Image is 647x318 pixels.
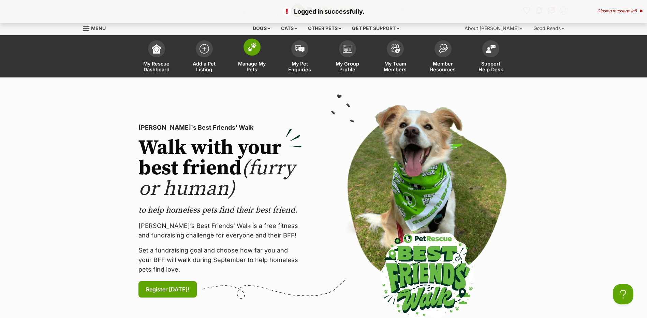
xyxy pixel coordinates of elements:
[189,61,220,72] span: Add a Pet Listing
[200,44,209,54] img: add-pet-listing-icon-0afa8454b4691262ce3f59096e99ab1cd57d4a30225e0717b998d2c9b9846f56.svg
[138,246,302,274] p: Set a fundraising goal and choose how far you and your BFF will walk during September to help hom...
[180,37,228,77] a: Add a Pet Listing
[133,37,180,77] a: My Rescue Dashboard
[486,45,496,53] img: help-desk-icon-fdf02630f3aa405de69fd3d07c3f3aa587a6932b1a1747fa1d2bba05be0121f9.svg
[419,37,467,77] a: Member Resources
[371,37,419,77] a: My Team Members
[138,156,295,202] span: (furry or human)
[138,221,302,240] p: [PERSON_NAME]’s Best Friends' Walk is a free fitness and fundraising challenge for everyone and t...
[152,44,161,54] img: dashboard-icon-eb2f2d2d3e046f16d808141f083e7271f6b2e854fb5c12c21221c1fb7104beca.svg
[295,45,305,53] img: pet-enquiries-icon-7e3ad2cf08bfb03b45e93fb7055b45f3efa6380592205ae92323e6603595dc1f.svg
[138,123,302,132] p: [PERSON_NAME]'s Best Friends' Walk
[380,61,411,72] span: My Team Members
[303,21,346,35] div: Other pets
[248,21,275,35] div: Dogs
[138,205,302,216] p: to help homeless pets find their best friend.
[247,43,257,52] img: manage-my-pets-icon-02211641906a0b7f246fdf0571729dbe1e7629f14944591b6c1af311fb30b64b.svg
[438,44,448,53] img: member-resources-icon-8e73f808a243e03378d46382f2149f9095a855e16c252ad45f914b54edf8863c.svg
[146,285,189,293] span: Register [DATE]!
[324,37,371,77] a: My Group Profile
[138,281,197,298] a: Register [DATE]!
[332,61,363,72] span: My Group Profile
[141,61,172,72] span: My Rescue Dashboard
[343,45,352,53] img: group-profile-icon-3fa3cf56718a62981997c0bc7e787c4b2cf8bcc04b72c1350f741eb67cf2f40e.svg
[237,61,267,72] span: Manage My Pets
[91,25,106,31] span: Menu
[475,61,506,72] span: Support Help Desk
[138,138,302,199] h2: Walk with your best friend
[276,21,302,35] div: Cats
[460,21,527,35] div: About [PERSON_NAME]
[276,37,324,77] a: My Pet Enquiries
[529,21,569,35] div: Good Reads
[228,37,276,77] a: Manage My Pets
[347,21,404,35] div: Get pet support
[467,37,515,77] a: Support Help Desk
[284,61,315,72] span: My Pet Enquiries
[428,61,458,72] span: Member Resources
[391,44,400,53] img: team-members-icon-5396bd8760b3fe7c0b43da4ab00e1e3bb1a5d9ba89233759b79545d2d3fc5d0d.svg
[613,284,633,304] iframe: Help Scout Beacon - Open
[83,21,111,34] a: Menu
